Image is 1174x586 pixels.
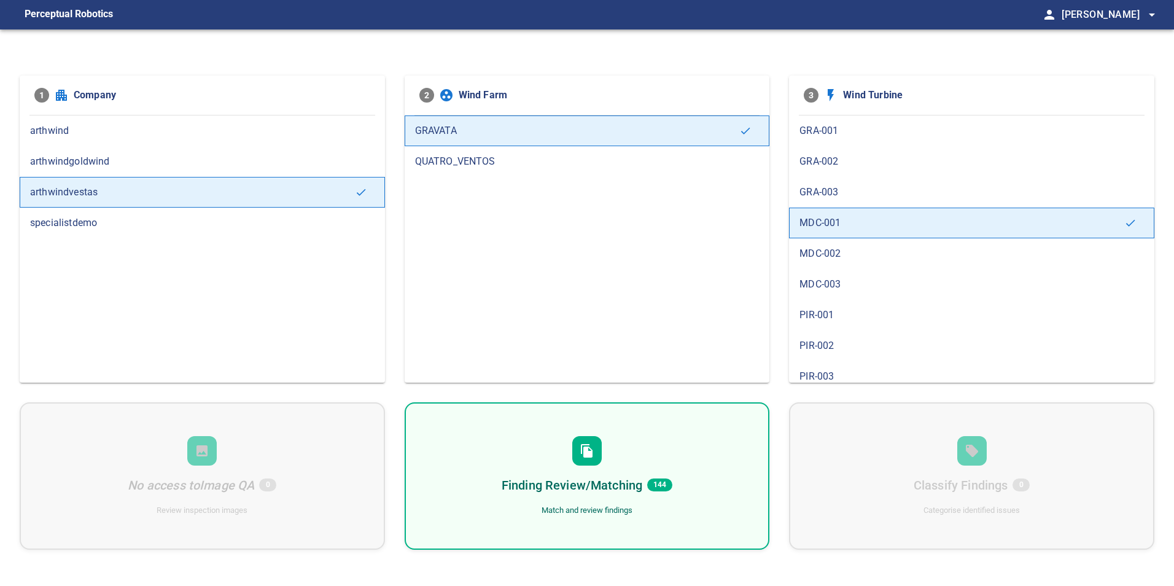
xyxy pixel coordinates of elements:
span: Wind Turbine [843,88,1140,103]
span: MDC-002 [799,246,1144,261]
div: GRAVATA [405,115,770,146]
div: QUATRO_VENTOS [405,146,770,177]
figcaption: Perceptual Robotics [25,5,113,25]
span: 1 [34,88,49,103]
div: GRA-002 [789,146,1154,177]
span: Company [74,88,370,103]
span: PIR-002 [799,338,1144,353]
div: PIR-002 [789,330,1154,361]
div: MDC-001 [789,208,1154,238]
span: PIR-001 [799,308,1144,322]
span: QUATRO_VENTOS [415,154,760,169]
span: GRA-002 [799,154,1144,169]
span: 144 [647,479,672,491]
div: MDC-003 [789,269,1154,300]
span: arthwindvestas [30,185,355,200]
span: [PERSON_NAME] [1062,6,1159,23]
div: specialistdemo [20,208,385,238]
span: arthwind [30,123,375,138]
span: GRA-003 [799,185,1144,200]
span: arrow_drop_down [1145,7,1159,22]
div: arthwindvestas [20,177,385,208]
span: GRAVATA [415,123,740,138]
span: Wind Farm [459,88,755,103]
span: MDC-003 [799,277,1144,292]
span: PIR-003 [799,369,1144,384]
div: PIR-003 [789,361,1154,392]
span: person [1042,7,1057,22]
div: GRA-003 [789,177,1154,208]
span: 2 [419,88,434,103]
div: Finding Review/Matching144Match and review findings [405,402,770,550]
div: PIR-001 [789,300,1154,330]
span: GRA-001 [799,123,1144,138]
span: MDC-001 [799,216,1124,230]
div: GRA-001 [789,115,1154,146]
div: MDC-002 [789,238,1154,269]
button: [PERSON_NAME] [1057,2,1159,27]
span: 3 [804,88,818,103]
span: specialistdemo [30,216,375,230]
span: arthwindgoldwind [30,154,375,169]
div: arthwindgoldwind [20,146,385,177]
h6: Finding Review/Matching [502,475,642,495]
div: arthwind [20,115,385,146]
div: Match and review findings [542,505,632,517]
